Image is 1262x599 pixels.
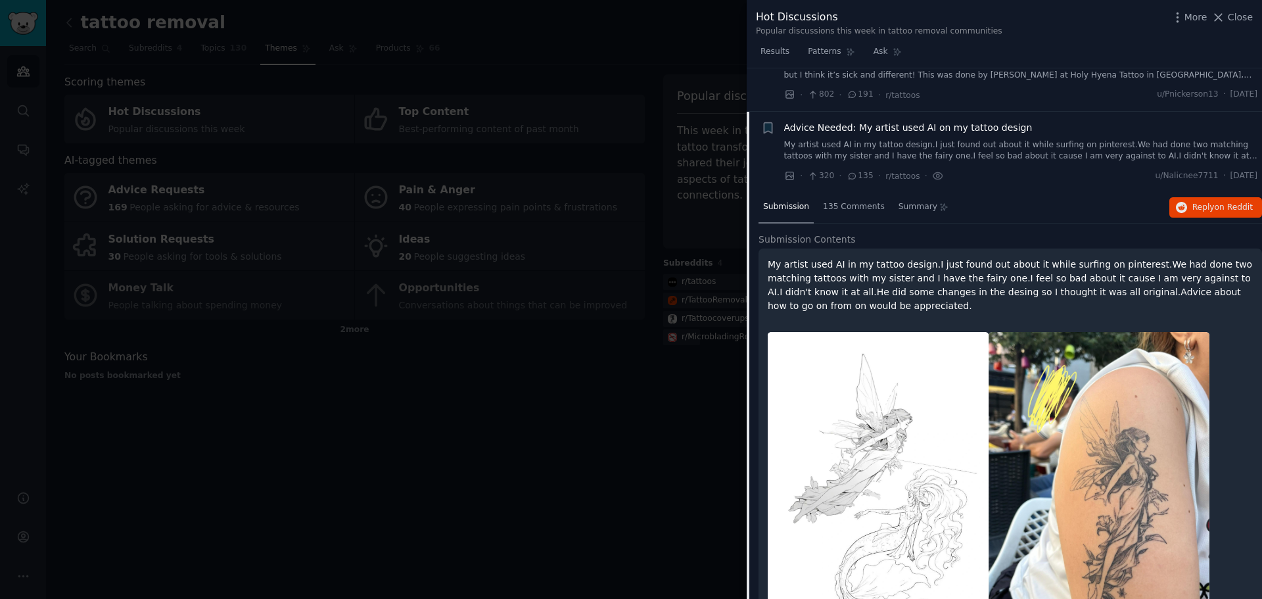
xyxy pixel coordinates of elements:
[1215,203,1253,212] span: on Reddit
[784,58,1258,81] a: I posted my feet the other day but wanted to post my hands too! I know people won’t like [PERSON_...
[878,169,881,183] span: ·
[839,88,841,102] span: ·
[1211,11,1253,24] button: Close
[1223,170,1226,182] span: ·
[803,41,859,68] a: Patterns
[1156,170,1219,182] span: u/Nalicnee7711
[807,170,834,182] span: 320
[847,89,874,101] span: 191
[763,201,809,213] span: Submission
[839,169,841,183] span: ·
[823,201,885,213] span: 135 Comments
[1169,197,1262,218] button: Replyon Reddit
[800,169,803,183] span: ·
[1184,11,1207,24] span: More
[784,139,1258,162] a: My artist used AI in my tattoo design.I just found out about it while surfing on pinterest.We had...
[800,88,803,102] span: ·
[925,169,927,183] span: ·
[885,172,920,181] span: r/tattoos
[1230,89,1257,101] span: [DATE]
[807,89,834,101] span: 802
[869,41,906,68] a: Ask
[760,46,789,58] span: Results
[1192,202,1253,214] span: Reply
[847,170,874,182] span: 135
[784,121,1033,135] a: Advice Needed: My artist used AI on my tattoo design
[1157,89,1218,101] span: u/Pnickerson13
[899,201,937,213] span: Summary
[756,41,794,68] a: Results
[759,233,856,247] span: Submission Contents
[1228,11,1253,24] span: Close
[756,26,1002,37] div: Popular discussions this week in tattoo removal communities
[768,258,1253,313] p: My artist used AI in my tattoo design.I just found out about it while surfing on pinterest.We had...
[756,9,1002,26] div: Hot Discussions
[808,46,841,58] span: Patterns
[1230,170,1257,182] span: [DATE]
[1171,11,1207,24] button: More
[874,46,888,58] span: Ask
[1223,89,1226,101] span: ·
[878,88,881,102] span: ·
[885,91,920,100] span: r/tattoos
